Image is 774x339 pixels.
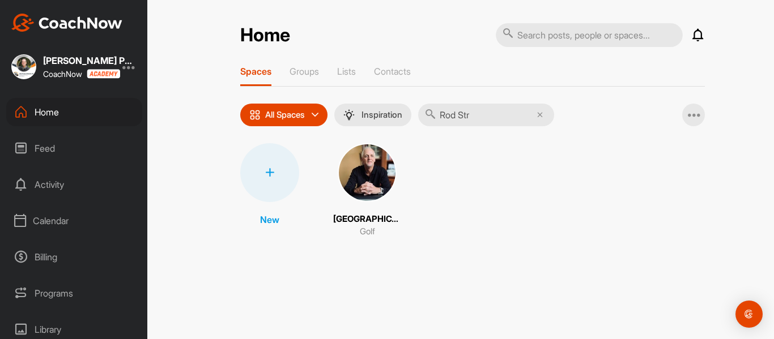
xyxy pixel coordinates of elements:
[240,24,290,46] h2: Home
[735,301,763,328] div: Open Intercom Messenger
[43,56,134,65] div: [PERSON_NAME] Pour
[265,110,305,119] p: All Spaces
[260,213,279,226] p: New
[496,23,683,47] input: Search posts, people or spaces...
[418,104,554,126] input: Search...
[333,143,401,238] a: [GEOGRAPHIC_DATA]Golf
[240,66,271,77] p: Spaces
[374,66,411,77] p: Contacts
[6,98,142,126] div: Home
[6,243,142,271] div: Billing
[338,143,397,202] img: square_92cd71085e2d48e01b4404bef1de80f0.jpg
[360,225,375,238] p: Golf
[333,213,401,226] p: [GEOGRAPHIC_DATA]
[362,110,402,119] p: Inspiration
[11,54,36,79] img: square_be0f5b92079ccb80ec6352646b4c59e9.jpg
[343,109,355,121] img: menuIcon
[6,170,142,199] div: Activity
[6,279,142,307] div: Programs
[249,109,261,121] img: icon
[6,207,142,235] div: Calendar
[290,66,319,77] p: Groups
[43,69,120,79] div: CoachNow
[87,69,120,79] img: CoachNow acadmey
[337,66,356,77] p: Lists
[6,134,142,162] div: Feed
[11,14,122,32] img: CoachNow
